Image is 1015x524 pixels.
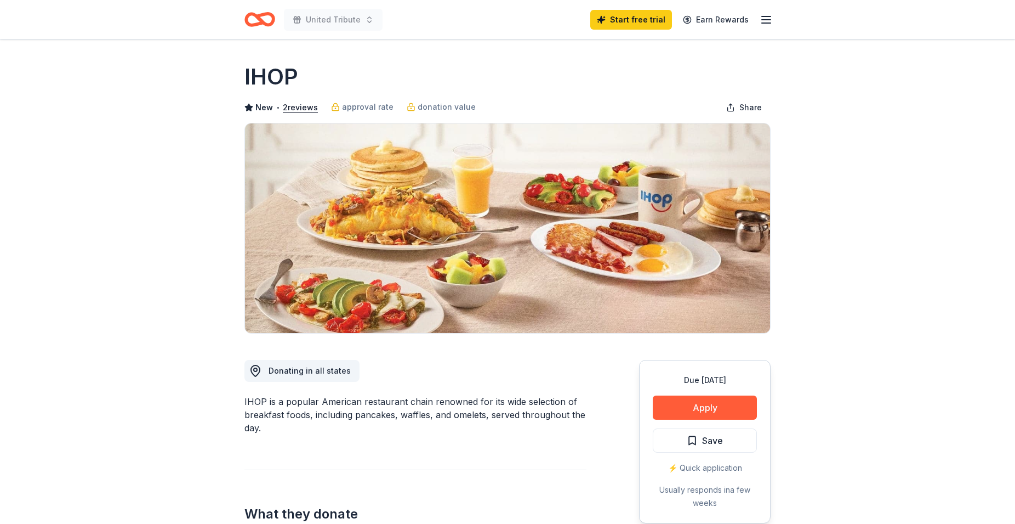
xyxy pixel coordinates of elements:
[331,100,394,114] a: approval rate
[590,10,672,30] a: Start free trial
[244,61,298,92] h1: IHOP
[653,429,757,453] button: Save
[739,101,762,114] span: Share
[407,100,476,114] a: donation value
[653,483,757,510] div: Usually responds in a few weeks
[245,123,770,333] img: Image for IHOP
[244,7,275,32] a: Home
[284,9,383,31] button: United Tribute
[702,433,723,448] span: Save
[653,396,757,420] button: Apply
[276,103,280,112] span: •
[418,100,476,114] span: donation value
[653,374,757,387] div: Due [DATE]
[653,461,757,475] div: ⚡️ Quick application
[244,395,586,435] div: IHOP is a popular American restaurant chain renowned for its wide selection of breakfast foods, i...
[283,101,318,114] button: 2reviews
[244,505,586,523] h2: What they donate
[306,13,361,26] span: United Tribute
[717,97,771,119] button: Share
[342,100,394,114] span: approval rate
[676,10,755,30] a: Earn Rewards
[269,366,351,375] span: Donating in all states
[255,101,273,114] span: New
